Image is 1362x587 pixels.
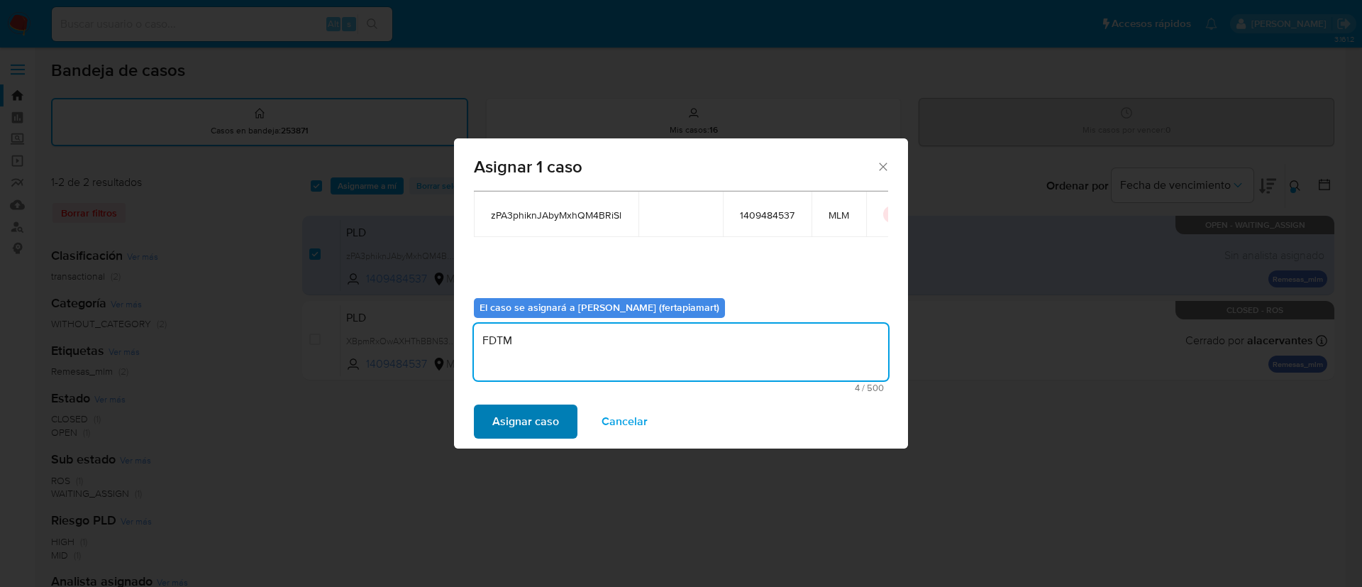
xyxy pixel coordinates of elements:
div: assign-modal [454,138,908,449]
textarea: FDTM [474,324,888,380]
span: Asignar caso [492,406,559,437]
button: Cerrar ventana [876,160,889,172]
button: icon-button [883,206,900,223]
span: Máximo 500 caracteres [478,383,884,393]
button: Asignar caso [474,405,577,439]
span: Cancelar [602,406,648,437]
span: MLM [829,209,849,221]
span: 1409484537 [740,209,794,221]
b: El caso se asignará a [PERSON_NAME] (fertapiamart) [480,300,719,314]
button: Cancelar [583,405,666,439]
span: Asignar 1 caso [474,158,876,175]
span: zPA3phiknJAbyMxhQM4BRiSl [491,209,621,221]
